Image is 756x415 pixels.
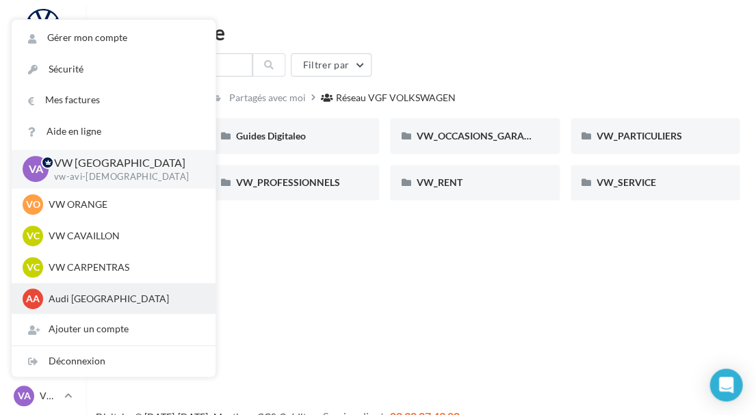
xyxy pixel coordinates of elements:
[49,229,199,243] p: VW CAVAILLON
[26,292,40,306] span: AA
[12,116,216,147] a: Aide en ligne
[291,53,372,77] button: Filtrer par
[597,176,656,188] span: VW_SERVICE
[416,176,462,188] span: VW_RENT
[709,369,742,401] div: Open Intercom Messenger
[49,292,199,306] p: Audi [GEOGRAPHIC_DATA]
[27,229,40,243] span: VC
[49,260,199,274] p: VW CARPENTRAS
[416,130,550,142] span: VW_OCCASIONS_GARANTIES
[12,85,216,116] a: Mes factures
[236,130,306,142] span: Guides Digitaleo
[29,161,43,177] span: VA
[597,130,682,142] span: VW_PARTICULIERS
[12,346,216,377] div: Déconnexion
[12,23,216,53] a: Gérer mon compte
[236,176,340,188] span: VW_PROFESSIONNELS
[102,22,740,42] div: Médiathèque
[49,198,199,211] p: VW ORANGE
[12,54,216,85] a: Sécurité
[11,383,75,409] a: VA VW [GEOGRAPHIC_DATA]
[229,91,306,105] div: Partagés avec moi
[54,171,194,183] p: vw-avi-[DEMOGRAPHIC_DATA]
[26,198,40,211] span: VO
[54,155,194,171] p: VW [GEOGRAPHIC_DATA]
[336,91,456,105] div: Réseau VGF VOLKSWAGEN
[40,389,59,403] p: VW [GEOGRAPHIC_DATA]
[12,314,216,345] div: Ajouter un compte
[27,260,40,274] span: VC
[18,389,31,403] span: VA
